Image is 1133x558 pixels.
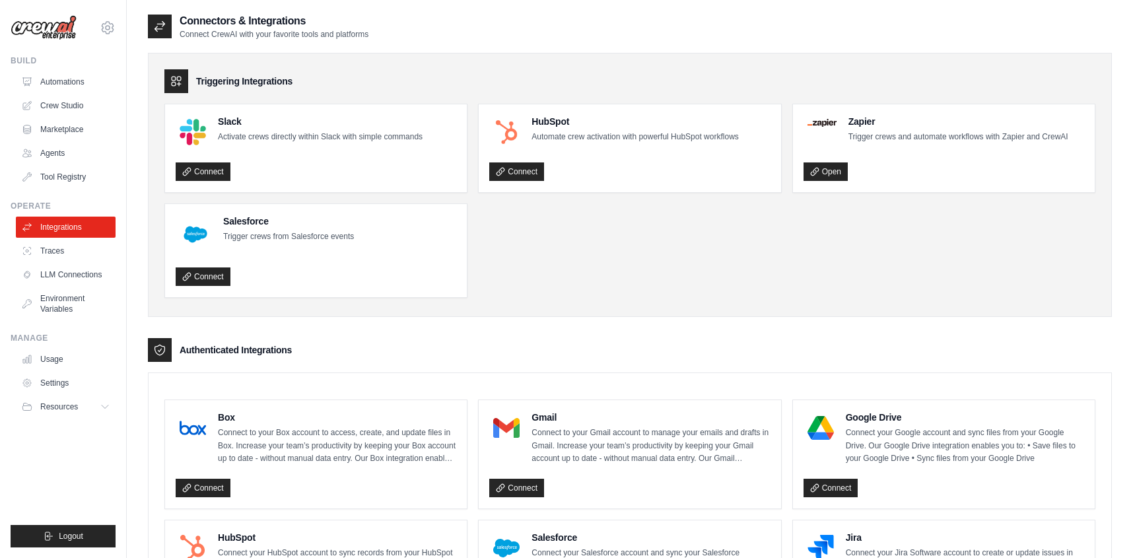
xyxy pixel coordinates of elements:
[16,264,116,285] a: LLM Connections
[532,115,738,128] h4: HubSpot
[532,411,770,424] h4: Gmail
[180,219,211,250] img: Salesforce Logo
[16,372,116,394] a: Settings
[16,119,116,140] a: Marketplace
[218,115,423,128] h4: Slack
[848,131,1068,144] p: Trigger crews and automate workflows with Zapier and CrewAI
[16,166,116,188] a: Tool Registry
[804,479,858,497] a: Connect
[16,217,116,238] a: Integrations
[804,162,848,181] a: Open
[16,71,116,92] a: Automations
[16,143,116,164] a: Agents
[11,525,116,547] button: Logout
[218,411,456,424] h4: Box
[532,427,770,466] p: Connect to your Gmail account to manage your emails and drafts in Gmail. Increase your team’s pro...
[532,131,738,144] p: Automate crew activation with powerful HubSpot workflows
[223,230,354,244] p: Trigger crews from Salesforce events
[493,415,520,441] img: Gmail Logo
[218,427,456,466] p: Connect to your Box account to access, create, and update files in Box. Increase your team’s prod...
[848,115,1068,128] h4: Zapier
[59,531,83,541] span: Logout
[16,288,116,320] a: Environment Variables
[223,215,354,228] h4: Salesforce
[16,240,116,262] a: Traces
[180,119,206,145] img: Slack Logo
[218,131,423,144] p: Activate crews directly within Slack with simple commands
[846,531,1084,544] h4: Jira
[180,13,368,29] h2: Connectors & Integrations
[218,531,456,544] h4: HubSpot
[532,531,770,544] h4: Salesforce
[489,162,544,181] a: Connect
[807,119,837,127] img: Zapier Logo
[176,479,230,497] a: Connect
[40,401,78,412] span: Resources
[846,411,1084,424] h4: Google Drive
[11,15,77,40] img: Logo
[16,95,116,116] a: Crew Studio
[196,75,292,88] h3: Triggering Integrations
[16,349,116,370] a: Usage
[11,55,116,66] div: Build
[16,396,116,417] button: Resources
[180,343,292,357] h3: Authenticated Integrations
[493,119,520,145] img: HubSpot Logo
[11,333,116,343] div: Manage
[846,427,1084,466] p: Connect your Google account and sync files from your Google Drive. Our Google Drive integration e...
[489,479,544,497] a: Connect
[180,29,368,40] p: Connect CrewAI with your favorite tools and platforms
[807,415,834,441] img: Google Drive Logo
[176,162,230,181] a: Connect
[11,201,116,211] div: Operate
[176,267,230,286] a: Connect
[180,415,206,441] img: Box Logo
